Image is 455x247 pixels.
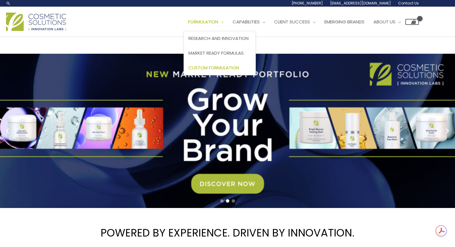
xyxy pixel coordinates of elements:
span: Custom Formulation [188,65,239,71]
span: About Us [373,19,395,25]
a: Custom Formulation [184,60,255,75]
a: Capabilities [228,13,270,31]
a: Client Success [270,13,320,31]
span: [PHONE_NUMBER] [292,1,323,6]
span: Contact Us [398,1,419,6]
span: Go to slide 3 [232,199,235,203]
a: Emerging Brands [320,13,369,31]
span: Market Ready Formulas [188,50,244,56]
button: Next slide [443,126,452,135]
a: About Us [369,13,405,31]
span: Go to slide 2 [226,199,229,203]
button: Previous slide [3,126,12,135]
span: [EMAIL_ADDRESS][DOMAIN_NAME] [330,1,391,6]
span: Go to slide 1 [220,199,224,203]
a: Search icon link [6,1,11,6]
span: Capabilities [233,19,260,25]
img: Cosmetic Solutions Logo [6,13,66,31]
span: Client Success [274,19,310,25]
a: Market Ready Formulas [184,46,255,61]
a: Research and Innovation [184,31,255,46]
a: View Shopping Cart, empty [405,19,419,25]
nav: Site Navigation [179,13,419,31]
span: Formulation [188,19,218,25]
span: Research and Innovation [188,35,249,41]
span: Emerging Brands [324,19,364,25]
a: Formulation [184,13,228,31]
